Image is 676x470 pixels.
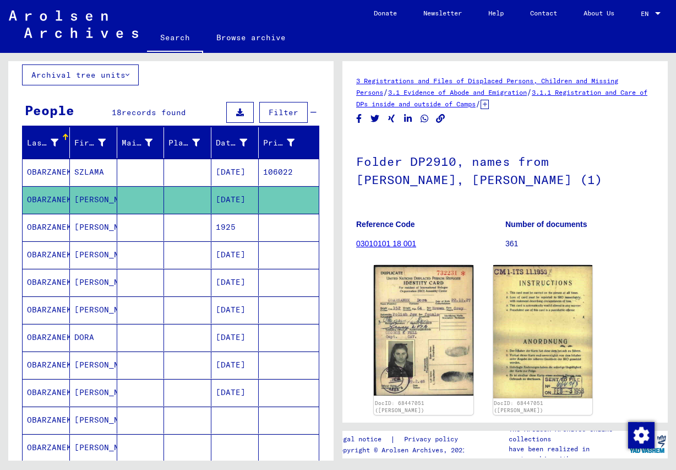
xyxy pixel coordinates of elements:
mat-header-cell: Prisoner # [259,127,319,158]
a: Privacy policy [395,434,471,445]
img: 002.jpg [493,265,593,398]
div: Place of Birth [168,134,214,152]
div: First Name [74,134,119,152]
div: Date of Birth [216,137,247,149]
a: 3 Registrations and Files of Displaced Persons, Children and Missing Persons [356,77,618,96]
a: DocID: 68447051 ([PERSON_NAME]) [494,400,543,414]
div: People [25,100,74,120]
mat-cell: [DATE] [211,352,259,379]
mat-cell: OBARZANEK [23,407,70,434]
button: Share on Facebook [353,112,365,126]
mat-cell: 1925 [211,214,259,241]
mat-cell: OBARZANEK [23,159,70,186]
span: / [527,87,532,97]
button: Share on LinkedIn [402,112,414,126]
b: Reference Code [356,220,415,229]
div: Maiden Name [122,134,167,152]
span: / [383,87,388,97]
button: Archival tree units [22,64,139,85]
p: Copyright © Arolsen Archives, 2021 [335,445,471,455]
a: DocID: 68447051 ([PERSON_NAME]) [375,400,424,414]
mat-cell: OBARZANEK [23,352,70,379]
mat-cell: OBARZANEK [23,269,70,296]
a: 03010101 18 001 [356,239,416,248]
span: / [476,99,481,109]
div: Date of Birth [216,134,261,152]
div: | [335,434,471,445]
mat-cell: OBARZANEK [23,214,70,241]
mat-header-cell: Date of Birth [211,127,259,158]
mat-cell: [PERSON_NAME] [70,269,117,296]
mat-cell: [DATE] [211,296,259,323]
mat-cell: [PERSON_NAME] [70,241,117,268]
a: 3.1 Evidence of Abode and Emigration [388,88,527,96]
div: Prisoner # [263,137,295,149]
img: Arolsen_neg.svg [9,10,138,38]
mat-cell: DORA [70,324,117,351]
mat-cell: [DATE] [211,186,259,213]
mat-cell: [PERSON_NAME] [70,407,117,434]
span: EN [641,10,653,18]
div: Last Name [27,137,58,149]
mat-header-cell: Maiden Name [117,127,165,158]
mat-cell: OBARZANEK [23,379,70,406]
p: have been realized in partnership with [509,444,627,464]
div: Last Name [27,134,72,152]
mat-cell: [PERSON_NAME] [70,214,117,241]
span: records found [122,107,186,117]
mat-cell: [DATE] [211,269,259,296]
button: Share on WhatsApp [419,112,430,126]
mat-cell: [PERSON_NAME] [70,186,117,213]
div: Place of Birth [168,137,200,149]
div: Maiden Name [122,137,153,149]
a: Legal notice [335,434,390,445]
span: Filter [269,107,298,117]
h1: Folder DP2910, names from [PERSON_NAME], [PERSON_NAME] (1) [356,136,654,203]
mat-cell: OBARZANEK [23,434,70,461]
img: 001.jpg [374,265,473,396]
b: Number of documents [505,220,587,229]
p: 361 [505,238,654,250]
button: Share on Twitter [369,112,381,126]
button: Filter [259,102,308,123]
p: The Arolsen Archives online collections [509,424,627,444]
div: Prisoner # [263,134,308,152]
mat-header-cell: Place of Birth [164,127,211,158]
mat-header-cell: Last Name [23,127,70,158]
mat-cell: OBARZANEK [23,241,70,268]
a: Browse archive [203,24,299,51]
button: Share on Xing [386,112,397,126]
mat-cell: [DATE] [211,379,259,406]
mat-cell: [PERSON_NAME] [70,352,117,379]
mat-cell: SZLAMA [70,159,117,186]
mat-cell: OBARZANEK [23,296,70,323]
mat-cell: 106022 [259,159,319,186]
mat-cell: [PERSON_NAME] [70,434,117,461]
a: Search [147,24,203,53]
mat-cell: [PERSON_NAME] [70,379,117,406]
mat-cell: [DATE] [211,241,259,268]
mat-cell: [PERSON_NAME] [70,296,117,323]
button: Copy link [435,112,446,126]
mat-cell: OBARZANEK [23,186,70,213]
img: Change consent [628,422,655,449]
div: First Name [74,137,106,149]
mat-cell: [DATE] [211,159,259,186]
mat-cell: [DATE] [211,324,259,351]
mat-cell: OBARZANEK [23,324,70,351]
span: 18 [112,107,122,117]
mat-header-cell: First Name [70,127,117,158]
